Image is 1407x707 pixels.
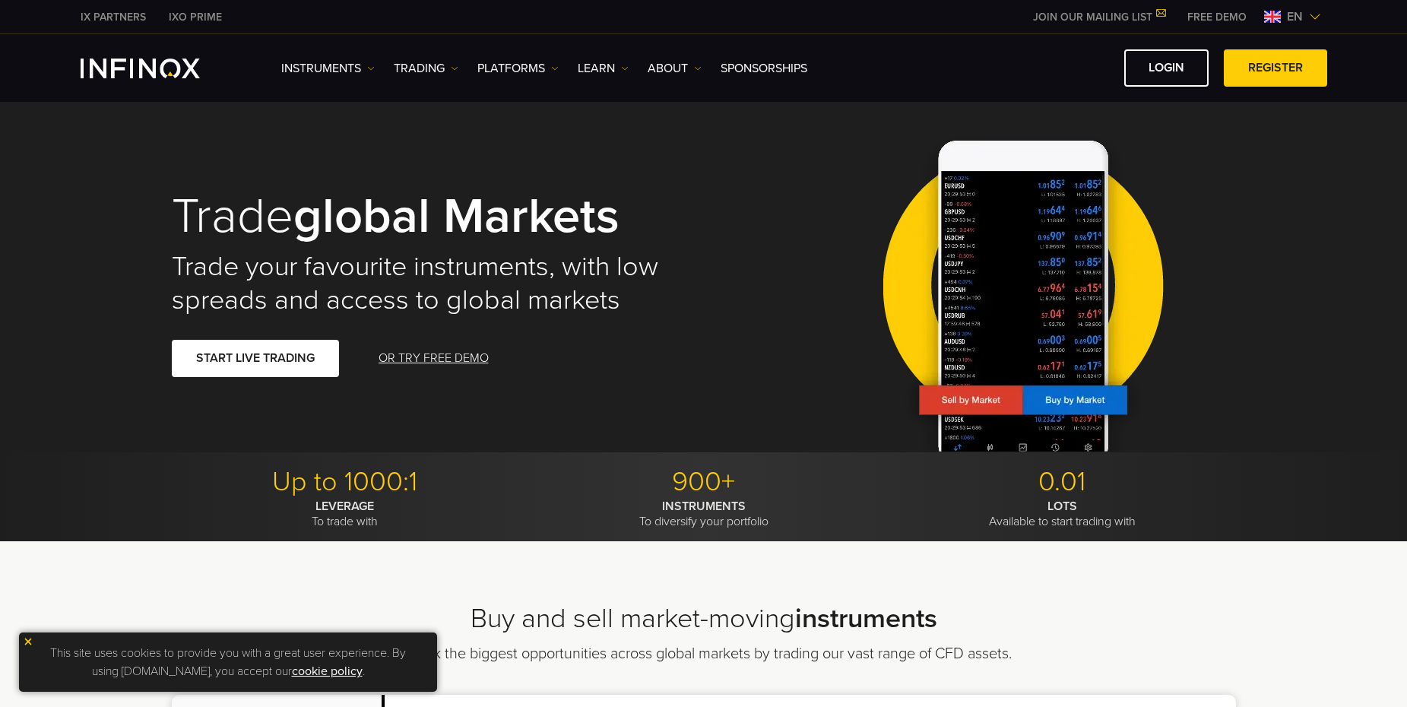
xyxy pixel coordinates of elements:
a: ABOUT [648,59,702,78]
a: SPONSORSHIPS [721,59,807,78]
p: This site uses cookies to provide you with a great user experience. By using [DOMAIN_NAME], you a... [27,640,429,684]
a: INFINOX [157,9,233,25]
a: INFINOX [69,9,157,25]
a: INFINOX Logo [81,59,236,78]
p: Unlock the biggest opportunities across global markets by trading our vast range of CFD assets. [352,643,1055,664]
h1: Trade [172,191,683,243]
strong: global markets [293,186,620,246]
p: Available to start trading with [889,499,1236,529]
a: OR TRY FREE DEMO [377,340,490,377]
p: 900+ [530,465,877,499]
h2: Trade your favourite instruments, with low spreads and access to global markets [172,250,683,317]
p: 0.01 [889,465,1236,499]
strong: INSTRUMENTS [662,499,746,514]
a: Instruments [281,59,375,78]
a: cookie policy [292,664,363,679]
span: en [1281,8,1309,26]
a: PLATFORMS [477,59,559,78]
a: JOIN OUR MAILING LIST [1022,11,1176,24]
a: TRADING [394,59,458,78]
p: To diversify your portfolio [530,499,877,529]
strong: instruments [795,602,937,635]
strong: LOTS [1047,499,1077,514]
a: INFINOX MENU [1176,9,1258,25]
a: START LIVE TRADING [172,340,339,377]
h2: Buy and sell market-moving [172,602,1236,636]
a: LOGIN [1124,49,1209,87]
p: Up to 1000:1 [172,465,519,499]
p: To trade with [172,499,519,529]
a: REGISTER [1224,49,1327,87]
strong: LEVERAGE [315,499,374,514]
a: Learn [578,59,629,78]
img: yellow close icon [23,636,33,647]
